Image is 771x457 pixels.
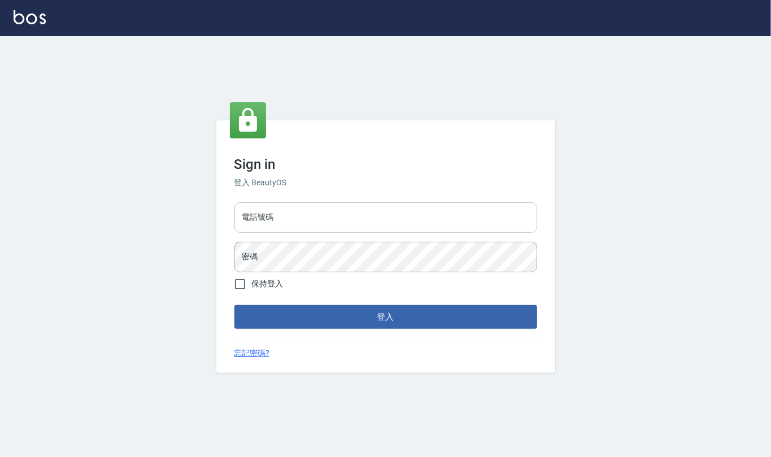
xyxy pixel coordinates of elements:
[234,177,537,189] h6: 登入 BeautyOS
[252,278,284,290] span: 保持登入
[234,305,537,329] button: 登入
[234,156,537,172] h3: Sign in
[14,10,46,24] img: Logo
[234,347,270,359] a: 忘記密碼?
